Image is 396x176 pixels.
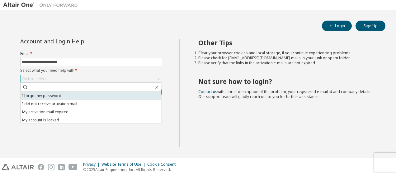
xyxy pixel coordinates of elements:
[68,164,78,170] img: youtube.svg
[198,61,375,66] li: Please verify that the links in the activation e-mails are not expired.
[198,39,375,47] h2: Other Tips
[48,164,54,170] img: instagram.svg
[198,89,217,94] a: Contact us
[2,164,34,170] img: altair_logo.svg
[58,164,65,170] img: linkedin.svg
[20,39,134,44] div: Account and Login Help
[198,89,371,99] span: with a brief description of the problem, your registered e-mail id and company details. Our suppo...
[83,167,179,172] p: © 2025 Altair Engineering, Inc. All Rights Reserved.
[356,21,385,31] button: Sign Up
[38,164,44,170] img: facebook.svg
[20,51,162,56] label: Email
[21,75,162,83] div: Click to select
[21,92,161,100] li: I forgot my password
[20,68,162,73] label: Select what you need help with
[198,51,375,56] li: Clear your browser cookies and local storage, if you continue experiencing problems.
[22,76,46,81] div: Click to select
[147,162,179,167] div: Cookie Consent
[83,162,101,167] div: Privacy
[101,162,147,167] div: Website Terms of Use
[322,21,352,31] button: Login
[198,56,375,61] li: Please check for [EMAIL_ADDRESS][DOMAIN_NAME] mails in your junk or spam folder.
[198,77,375,86] h2: Not sure how to login?
[3,2,81,8] img: Altair One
